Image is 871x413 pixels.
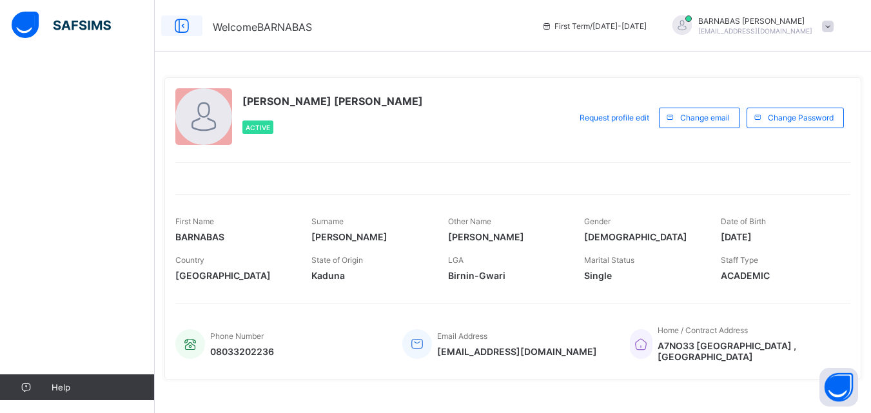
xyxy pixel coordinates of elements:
[311,216,344,226] span: Surname
[660,15,840,37] div: BARNABASRICHARD
[448,270,565,281] span: Birnin-Gwari
[584,270,701,281] span: Single
[542,21,647,31] span: session/term information
[311,255,363,265] span: State of Origin
[175,216,214,226] span: First Name
[246,124,270,131] span: Active
[658,340,837,362] span: A7NO33 [GEOGRAPHIC_DATA] , [GEOGRAPHIC_DATA]
[242,95,423,108] span: [PERSON_NAME] [PERSON_NAME]
[584,255,634,265] span: Marital Status
[175,231,292,242] span: BARNABAS
[819,368,858,407] button: Open asap
[210,331,264,341] span: Phone Number
[580,113,649,122] span: Request profile edit
[52,382,154,392] span: Help
[721,270,837,281] span: ACADEMIC
[175,255,204,265] span: Country
[680,113,730,122] span: Change email
[698,16,812,26] span: BARNABAS [PERSON_NAME]
[311,231,428,242] span: [PERSON_NAME]
[698,27,812,35] span: [EMAIL_ADDRESS][DOMAIN_NAME]
[584,216,611,226] span: Gender
[584,231,701,242] span: [DEMOGRAPHIC_DATA]
[768,113,834,122] span: Change Password
[448,216,491,226] span: Other Name
[721,231,837,242] span: [DATE]
[210,346,274,357] span: 08033202236
[448,255,464,265] span: LGA
[437,331,487,341] span: Email Address
[448,231,565,242] span: [PERSON_NAME]
[658,325,748,335] span: Home / Contract Address
[12,12,111,39] img: safsims
[437,346,597,357] span: [EMAIL_ADDRESS][DOMAIN_NAME]
[213,21,312,34] span: Welcome BARNABAS
[721,216,766,226] span: Date of Birth
[311,270,428,281] span: Kaduna
[175,270,292,281] span: [GEOGRAPHIC_DATA]
[721,255,758,265] span: Staff Type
